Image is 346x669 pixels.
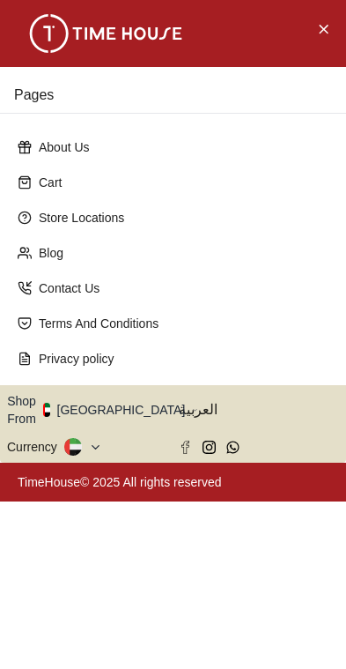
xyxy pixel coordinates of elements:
span: العربية [179,399,340,420]
button: Shop From[GEOGRAPHIC_DATA] [7,392,198,427]
button: Close Menu [309,14,337,42]
p: Cart [39,174,321,191]
p: Terms And Conditions [39,315,321,332]
a: Facebook [179,441,192,454]
a: Whatsapp [226,441,239,454]
img: United Arab Emirates [43,403,50,417]
div: Currency [7,438,64,456]
p: About Us [39,138,321,156]
p: Blog [39,244,321,262]
a: Instagram [202,441,216,454]
a: TimeHouse© 2025 All rights reserved [18,475,222,489]
p: Store Locations [39,209,321,227]
p: Contact Us [39,279,321,297]
img: ... [18,14,194,53]
p: Privacy policy [39,350,321,368]
button: العربية [179,392,340,427]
